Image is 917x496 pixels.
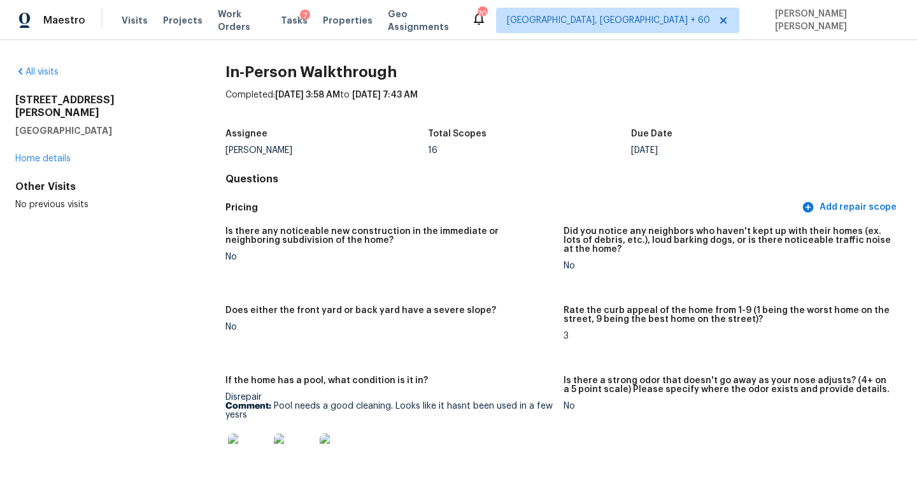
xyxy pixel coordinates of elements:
[225,252,553,261] div: No
[225,227,553,245] h5: Is there any noticeable new construction in the immediate or neighboring subdivision of the home?
[428,146,631,155] div: 16
[225,129,267,138] h5: Assignee
[225,146,429,155] div: [PERSON_NAME]
[218,8,266,33] span: Work Orders
[225,323,553,332] div: No
[15,68,59,77] a: All visits
[225,402,553,419] p: Pool needs a good cleaning. Looks like it hasnt been used in a few yesrs
[43,14,85,27] span: Maestro
[564,306,892,324] h5: Rate the curb appeal of the home from 1-9 (1 being the worst home on the street, 9 being the best...
[631,129,672,138] h5: Due Date
[225,201,799,214] h5: Pricing
[300,10,310,22] div: 7
[15,94,185,119] h2: [STREET_ADDRESS][PERSON_NAME]
[799,196,902,219] button: Add repair scope
[225,66,902,78] h2: In-Person Walkthrough
[163,14,203,27] span: Projects
[225,393,553,482] div: Disrepair
[478,8,487,20] div: 704
[770,8,898,33] span: [PERSON_NAME] [PERSON_NAME]
[15,124,185,137] h5: [GEOGRAPHIC_DATA]
[15,154,71,163] a: Home details
[225,89,902,122] div: Completed: to
[225,306,496,315] h5: Does either the front yard or back yard have a severe slope?
[564,376,892,394] h5: Is there a strong odor that doesn't go away as your nose adjusts? (4+ on a 5 point scale) Please ...
[15,180,185,193] div: Other Visits
[275,91,340,99] span: [DATE] 3:58 AM
[388,8,456,33] span: Geo Assignments
[122,14,148,27] span: Visits
[428,129,487,138] h5: Total Scopes
[804,200,897,215] span: Add repair scope
[564,227,892,254] h5: Did you notice any neighbors who haven't kept up with their homes (ex. lots of debris, etc.), lou...
[225,376,428,385] h5: If the home has a pool, what condition is it in?
[507,14,710,27] span: [GEOGRAPHIC_DATA], [GEOGRAPHIC_DATA] + 60
[564,261,892,270] div: No
[631,146,834,155] div: [DATE]
[323,14,373,27] span: Properties
[225,173,902,186] h4: Questions
[225,402,271,411] b: Comment:
[15,200,89,209] span: No previous visits
[564,402,892,411] div: No
[564,332,892,340] div: 3
[281,16,308,25] span: Tasks
[352,91,418,99] span: [DATE] 7:43 AM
